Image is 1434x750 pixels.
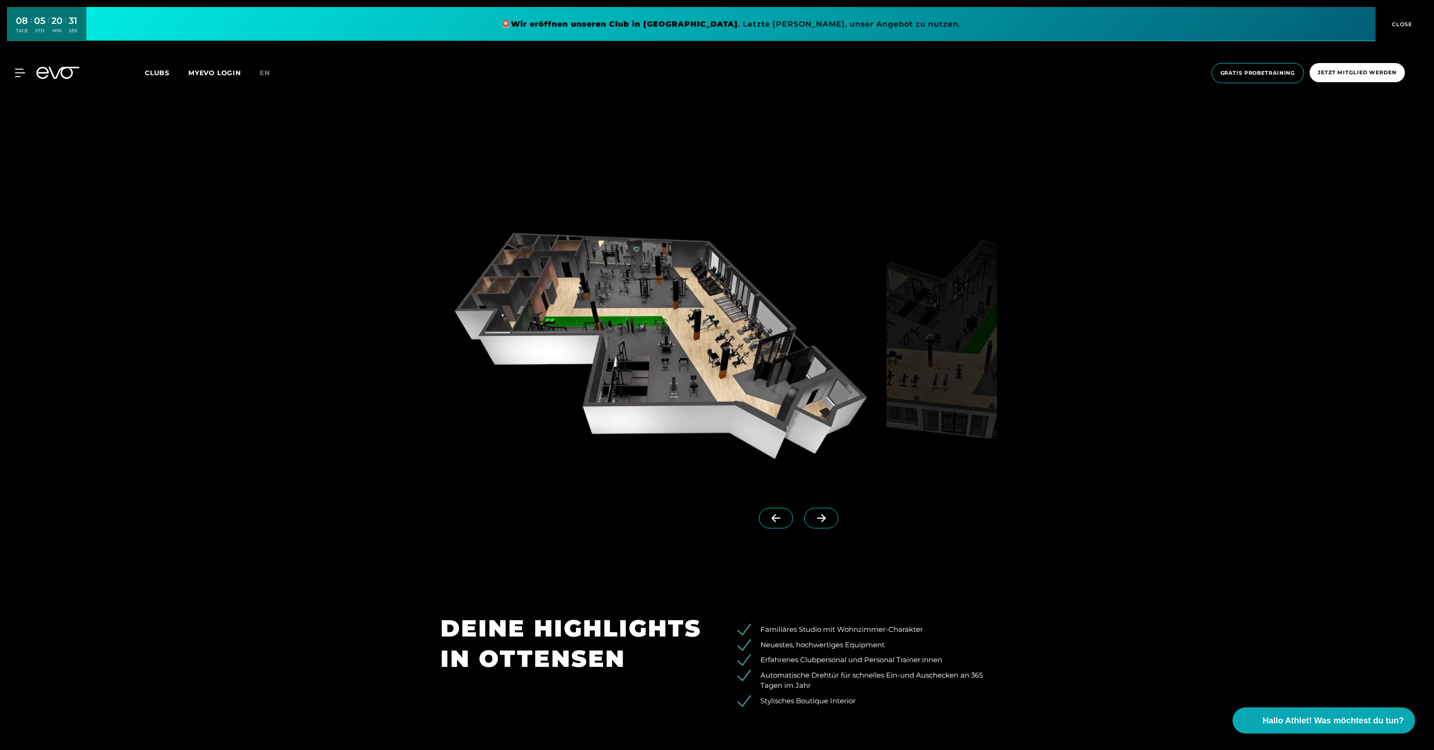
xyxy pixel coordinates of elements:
a: Gratis Probetraining [1209,63,1307,83]
div: 31 [69,14,78,28]
a: MYEVO LOGIN [188,69,241,77]
div: : [48,15,49,40]
button: Hallo Athlet! Was möchtest du tun? [1233,708,1415,734]
li: Familiäres Studio mit Wohnzimmer-Charakter [744,625,994,636]
div: 05 [34,14,45,28]
span: Hallo Athlet! Was möchtest du tun? [1263,715,1404,727]
span: Gratis Probetraining [1221,69,1295,77]
div: SEK [69,28,78,34]
a: Clubs [145,68,188,77]
span: Jetzt Mitglied werden [1318,69,1397,77]
div: STD [34,28,45,34]
span: CLOSE [1390,20,1413,28]
button: CLOSE [1376,7,1427,41]
img: evofitness [887,198,997,486]
li: Stylisches Boutique Interior [744,696,994,707]
div: 08 [16,14,28,28]
li: Neuestes, hochwertiges Equipment [744,640,994,651]
img: evofitness [440,198,883,486]
div: TAGE [16,28,28,34]
a: Jetzt Mitglied werden [1307,63,1408,83]
div: : [65,15,66,40]
span: Clubs [145,69,170,77]
span: en [260,69,270,77]
li: Automatische Drehtür für schnelles Ein-und Auschecken an 365 Tagen im Jahr [744,671,994,692]
a: en [260,68,281,78]
div: : [30,15,32,40]
li: Erfahrenes Clubpersonal und Personal Trainer:innen [744,655,994,666]
h1: DEINE HIGHLIGHTS IN OTTENSEN [440,614,704,674]
div: 20 [51,14,63,28]
div: MIN [51,28,63,34]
